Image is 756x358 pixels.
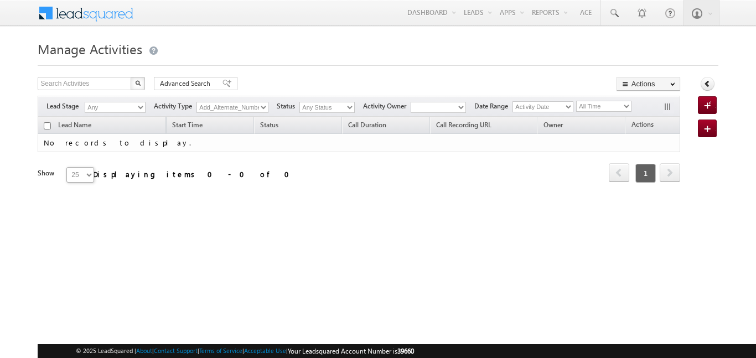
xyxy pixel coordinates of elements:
[660,163,680,182] span: next
[44,122,51,129] input: Check all records
[397,347,414,355] span: 39660
[38,168,58,178] div: Show
[626,118,659,133] span: Actions
[617,77,680,91] button: Actions
[343,119,392,133] a: Call Duration
[609,163,629,182] span: prev
[46,101,83,111] span: Lead Stage
[160,79,214,89] span: Advanced Search
[543,121,563,129] span: Owner
[244,347,286,354] a: Acceptable Use
[154,347,198,354] a: Contact Support
[288,347,414,355] span: Your Leadsquared Account Number is
[135,80,141,86] img: Search
[277,101,299,111] span: Status
[136,347,152,354] a: About
[172,121,203,129] span: Start Time
[609,164,629,182] a: prev
[255,119,284,133] a: Status
[38,40,142,58] span: Manage Activities
[38,134,680,152] td: No records to display.
[199,347,242,354] a: Terms of Service
[167,119,208,133] a: Start Time
[76,346,414,356] span: © 2025 LeadSquared | | | | |
[154,101,196,111] span: Activity Type
[660,164,680,182] a: next
[93,168,296,180] div: Displaying items 0 - 0 of 0
[363,101,411,111] span: Activity Owner
[474,101,512,111] span: Date Range
[348,121,386,129] span: Call Duration
[53,119,97,133] span: Lead Name
[436,121,491,129] span: Call Recording URL
[635,164,656,183] span: 1
[260,121,278,129] span: Status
